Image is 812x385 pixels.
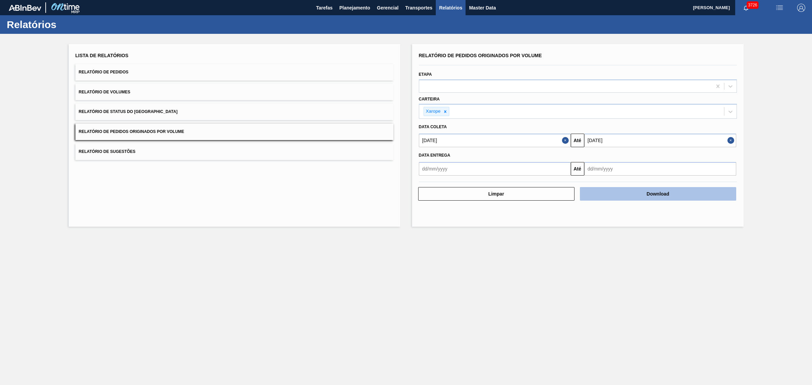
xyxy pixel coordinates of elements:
label: Etapa [419,72,432,77]
input: dd/mm/yyyy [419,134,571,147]
span: 3726 [747,1,759,9]
input: dd/mm/yyyy [419,162,571,176]
span: Relatórios [439,4,462,12]
span: Master Data [469,4,496,12]
img: Logout [797,4,805,12]
button: Relatório de Pedidos Originados por Volume [75,123,393,140]
span: Relatório de Volumes [79,90,130,94]
span: Relatório de Pedidos Originados por Volume [419,53,542,58]
button: Download [580,187,736,201]
span: Relatório de Sugestões [79,149,136,154]
span: Data Entrega [419,153,450,158]
h1: Relatórios [7,21,127,28]
button: Relatório de Status do [GEOGRAPHIC_DATA] [75,104,393,120]
button: Close [562,134,571,147]
button: Close [727,134,736,147]
span: Relatório de Pedidos Originados por Volume [79,129,184,134]
button: Relatório de Pedidos [75,64,393,81]
span: Data coleta [419,124,447,129]
span: Lista de Relatórios [75,53,129,58]
button: Relatório de Volumes [75,84,393,100]
img: TNhmsLtSVTkK8tSr43FrP2fwEKptu5GPRR3wAAAABJRU5ErkJggg== [9,5,41,11]
span: Tarefas [316,4,333,12]
button: Notificações [735,3,757,13]
span: Relatório de Status do [GEOGRAPHIC_DATA] [79,109,178,114]
span: Planejamento [339,4,370,12]
button: Até [571,134,584,147]
span: Relatório de Pedidos [79,70,129,74]
div: Xarope [424,107,442,116]
input: dd/mm/yyyy [584,162,736,176]
input: dd/mm/yyyy [584,134,736,147]
button: Até [571,162,584,176]
button: Relatório de Sugestões [75,143,393,160]
button: Limpar [418,187,574,201]
label: Carteira [419,97,440,101]
span: Transportes [405,4,432,12]
img: userActions [775,4,784,12]
span: Gerencial [377,4,399,12]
